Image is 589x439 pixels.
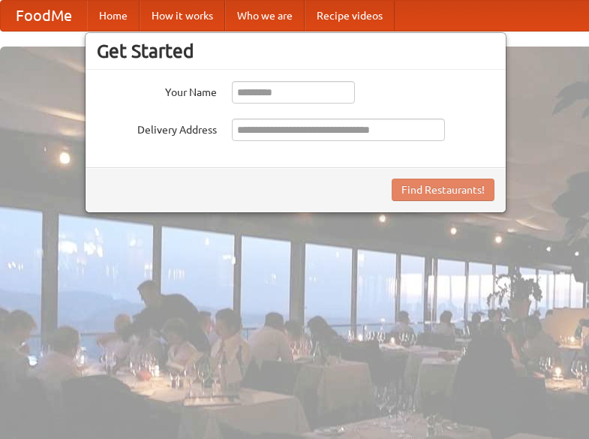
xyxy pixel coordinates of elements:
[97,119,217,137] label: Delivery Address
[305,1,395,31] a: Recipe videos
[97,40,494,62] h3: Get Started
[225,1,305,31] a: Who we are
[97,81,217,100] label: Your Name
[392,179,494,201] button: Find Restaurants!
[1,1,87,31] a: FoodMe
[87,1,140,31] a: Home
[140,1,225,31] a: How it works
